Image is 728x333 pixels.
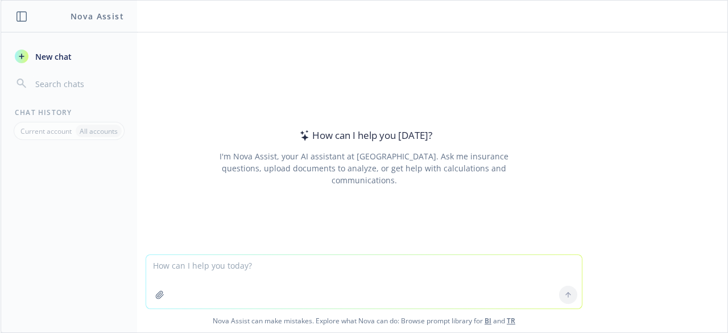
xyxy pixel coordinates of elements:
p: All accounts [80,126,118,136]
input: Search chats [33,76,123,92]
div: How can I help you [DATE]? [296,128,432,143]
a: BI [485,316,491,326]
span: New chat [33,51,72,63]
div: Chat History [1,108,137,117]
p: Current account [20,126,72,136]
a: TR [507,316,515,326]
span: Nova Assist can make mistakes. Explore what Nova can do: Browse prompt library for and [5,309,723,332]
h1: Nova Assist [71,10,124,22]
button: New chat [10,46,128,67]
div: I'm Nova Assist, your AI assistant at [GEOGRAPHIC_DATA]. Ask me insurance questions, upload docum... [204,150,524,186]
